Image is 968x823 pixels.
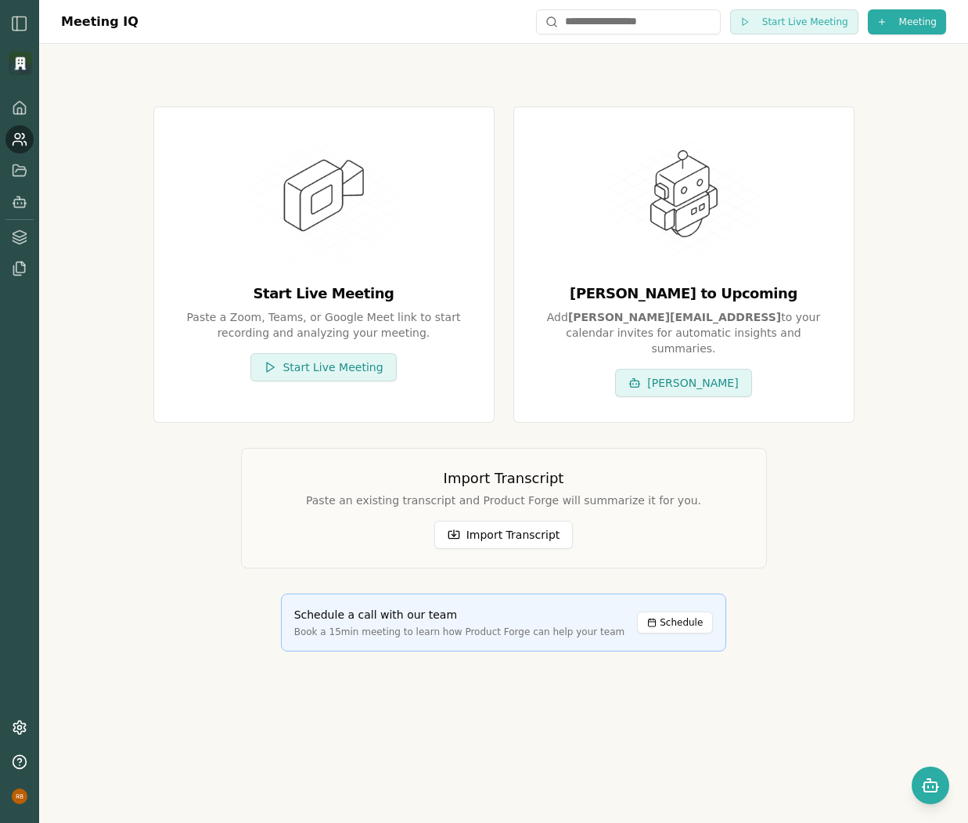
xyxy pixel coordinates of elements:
[868,9,946,34] button: Meeting
[615,369,751,397] button: [PERSON_NAME]
[5,748,34,776] button: Help
[762,16,848,28] span: Start Live Meeting
[899,16,937,28] span: Meeting
[179,309,469,341] div: Paste a Zoom, Teams, or Google Meet link to start recording and analyzing your meeting.
[568,311,781,323] span: [PERSON_NAME][EMAIL_ADDRESS]
[609,120,759,270] img: Invite Smith to Upcoming
[249,120,399,270] img: Start Live Meeting
[261,467,747,489] h3: Import Transcript
[10,14,29,33] img: sidebar
[294,626,625,638] p: Book a 15min meeting to learn how Product Forge can help your team
[912,767,949,804] button: Open chat
[434,521,574,549] button: Import Transcript
[730,9,858,34] button: Start Live Meeting
[261,493,747,508] p: Paste an existing transcript and Product Forge will summarize it for you.
[539,283,829,305] div: [PERSON_NAME] to Upcoming
[179,283,469,305] div: Start Live Meeting
[250,353,396,381] button: Start Live Meeting
[61,13,139,31] h1: Meeting IQ
[637,612,713,633] button: Schedule
[539,309,829,356] div: Add to your calendar invites for automatic insights and summaries.
[12,789,27,804] img: profile
[9,52,32,75] img: Organization logo
[294,607,625,623] h2: Schedule a call with our team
